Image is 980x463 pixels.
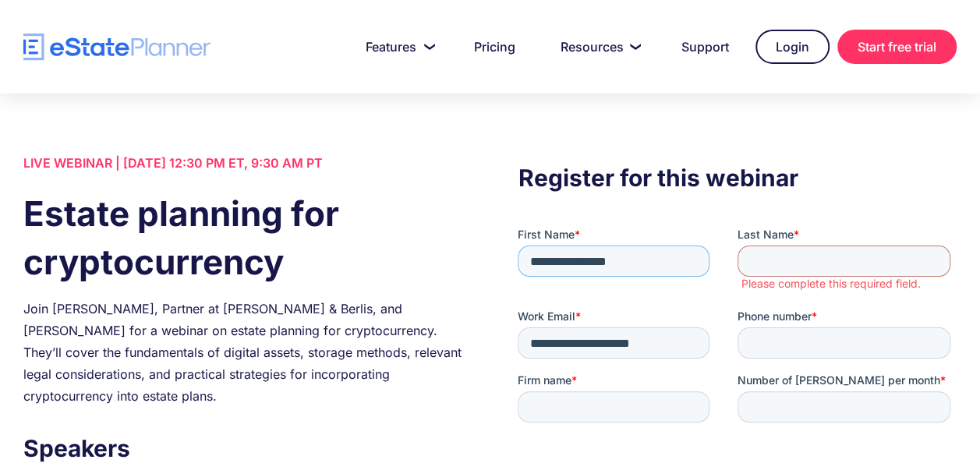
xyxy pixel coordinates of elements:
span: Phone number [220,83,294,96]
a: Support [663,31,748,62]
a: Start free trial [837,30,957,64]
a: Pricing [455,31,534,62]
h1: Estate planning for cryptocurrency [23,189,462,286]
label: Please complete this required field. [224,50,440,64]
div: LIVE WEBINAR | [DATE] 12:30 PM ET, 9:30 AM PT [23,152,462,174]
h3: Register for this webinar [518,160,957,196]
a: Login [755,30,830,64]
span: Number of [PERSON_NAME] per month [220,147,423,160]
a: Features [347,31,448,62]
a: home [23,34,211,61]
div: Join [PERSON_NAME], Partner at [PERSON_NAME] & Berlis, and [PERSON_NAME] for a webinar on estate ... [23,298,462,407]
a: Resources [542,31,655,62]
